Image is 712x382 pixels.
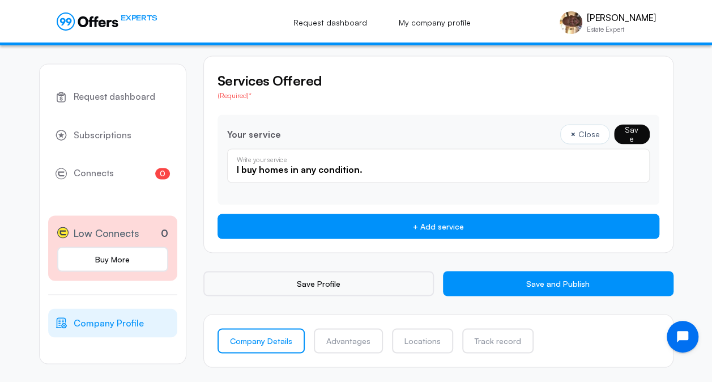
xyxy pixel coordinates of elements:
span: EXPERTS [121,12,157,23]
a: Advantages [314,328,383,353]
span: Low Connects [73,224,139,241]
a: Company Details [218,328,305,353]
a: My company profile [386,10,483,35]
p: Write your service [237,156,287,163]
button: Close [560,124,609,144]
p: (Required)* [218,91,659,101]
span: Close [578,130,600,139]
p: Your service [227,130,281,139]
a: EXPERTS [57,12,157,31]
p: Estate Expert [587,26,655,33]
span: Subscriptions [74,128,131,143]
span: Connects [74,166,114,181]
p: [PERSON_NAME] [587,12,655,23]
span: Request dashboard [74,90,155,104]
button: Save and Publish [443,271,673,296]
a: Buy More [57,247,168,271]
img: Joseph Grady [560,11,582,34]
a: Locations [392,328,453,353]
span: 0 [155,168,170,179]
a: Request dashboard [48,82,177,112]
a: Company Profile [48,308,177,338]
a: Track record [462,328,534,353]
button: Save [614,124,650,144]
h5: Services Offered [218,70,659,91]
button: + Add service [218,214,659,239]
span: Company Profile [74,316,144,330]
a: Connects0 [48,159,177,188]
p: 0 [161,225,168,240]
a: Request dashboard [281,10,380,35]
a: Subscriptions [48,121,177,150]
button: Save Profile [203,271,434,296]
